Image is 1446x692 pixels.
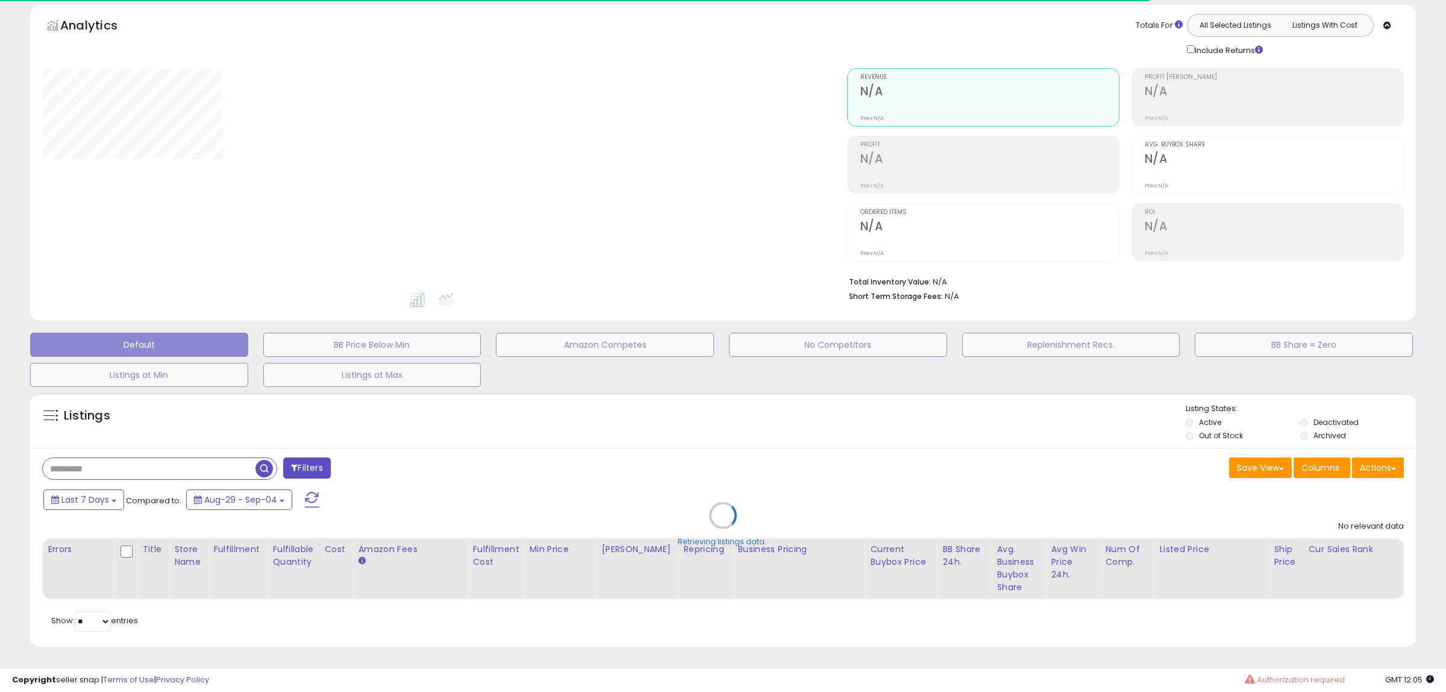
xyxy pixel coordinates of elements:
span: N/A [945,291,959,302]
small: Prev: N/A [1145,115,1168,122]
h2: N/A [1145,152,1403,168]
small: Prev: N/A [860,250,884,257]
div: Retrieving listings data.. [678,536,768,547]
button: Replenishment Recs. [962,333,1180,357]
span: Profit [PERSON_NAME] [1145,74,1403,81]
small: Prev: N/A [860,182,884,189]
h2: N/A [860,219,1119,236]
span: Avg. Buybox Share [1145,142,1403,148]
h2: N/A [860,152,1119,168]
span: Ordered Items [860,209,1119,216]
button: No Competitors [729,333,947,357]
span: Profit [860,142,1119,148]
button: Listings at Min [30,363,248,387]
div: seller snap | | [12,675,209,686]
b: Total Inventory Value: [849,277,931,287]
b: Short Term Storage Fees: [849,291,943,301]
small: Prev: N/A [860,115,884,122]
div: Include Returns [1178,43,1277,56]
button: Default [30,333,248,357]
small: Prev: N/A [1145,250,1168,257]
a: Terms of Use [103,674,154,685]
h2: N/A [860,84,1119,101]
li: N/A [849,274,1395,288]
span: ROI [1145,209,1403,216]
h2: N/A [1145,219,1403,236]
span: 2025-09-12 12:05 GMT [1385,674,1434,685]
small: Prev: N/A [1145,182,1168,189]
button: Amazon Competes [496,333,714,357]
span: Revenue [860,74,1119,81]
h5: Analytics [60,17,141,37]
h2: N/A [1145,84,1403,101]
button: Listings With Cost [1280,17,1369,33]
button: BB Share = Zero [1195,333,1413,357]
a: Privacy Policy [156,674,209,685]
button: BB Price Below Min [263,333,481,357]
strong: Copyright [12,674,56,685]
button: All Selected Listings [1191,17,1280,33]
div: Totals For [1136,20,1183,31]
button: Listings at Max [263,363,481,387]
